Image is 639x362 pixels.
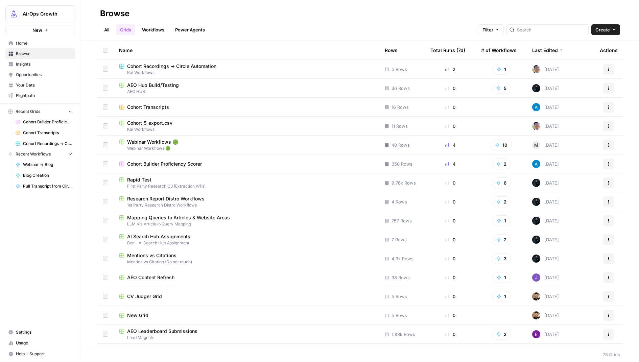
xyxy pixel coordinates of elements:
[492,159,511,169] button: 2
[392,255,413,262] span: 4.3k Rows
[16,151,51,157] span: Recent Workflows
[392,236,407,243] span: 7 Rows
[119,195,374,208] a: Research Report Distro Workflows1st Party Research Distro Workflows
[392,179,416,186] span: 9.76k Rows
[430,85,470,92] div: 0
[532,103,540,111] img: o3cqybgnmipr355j8nz4zpq1mc6x
[392,293,407,300] span: 5 Rows
[16,82,72,88] span: Your Data
[532,122,540,130] img: 99f2gcj60tl1tjps57nny4cf0tt1
[138,24,168,35] a: Workflows
[13,181,75,192] a: Pull Transcript from Circle
[127,63,216,70] span: Cohort Recordings -> Circle Automation
[392,85,410,92] span: 36 Rows
[8,8,20,20] img: AirOps Growth Logo
[532,273,540,282] img: ubsf4auoma5okdcylokeqxbo075l
[532,330,559,338] div: [DATE]
[16,329,72,335] span: Settings
[127,214,230,221] span: Mapping Queries to Articles & Website Areas
[492,215,511,226] button: 1
[534,142,538,148] span: M
[430,274,470,281] div: 0
[430,255,470,262] div: 0
[430,41,465,59] div: Total Runs (7d)
[119,328,374,341] a: AEO Leaderboard SubmissionsLead Magnets
[119,104,374,111] a: Cohort Transcripts
[392,274,410,281] span: 38 Rows
[127,233,190,240] span: AI Search Hub Assignments
[171,24,209,35] a: Power Agents
[5,38,75,49] a: Home
[32,27,42,33] span: New
[23,162,72,168] span: Webinar -> Blog
[430,66,470,73] div: 2
[127,347,209,354] span: Best Social Post Generator Ever Grid
[119,252,374,265] a: Mentions vs CitationsMention vs Citation (Do not touch)
[23,130,72,136] span: Cohort Transcripts
[430,236,470,243] div: 0
[119,41,374,59] div: Name
[532,103,559,111] div: [DATE]
[13,127,75,138] a: Cohort Transcripts
[127,312,148,319] span: New Grid
[532,292,559,300] div: [DATE]
[532,141,559,149] div: [DATE]
[119,161,374,167] a: Cohort Builder Proficiency Scorer
[119,293,374,300] a: CV Judger Grid
[492,253,511,264] button: 3
[532,217,559,225] div: [DATE]
[492,196,511,207] button: 2
[430,179,470,186] div: 0
[127,176,151,183] span: Rapid Test
[430,161,470,167] div: 4
[392,142,410,148] span: 40 Rows
[119,82,374,95] a: AEO Hub Build/TestingAEO HUB
[532,292,540,300] img: 36rz0nf6lyfqsoxlb67712aiq2cf
[119,176,374,189] a: Rapid TestFirst Party Research Q3 (Extraction WFs)
[119,63,374,76] a: Cohort Recordings -> Circle AutomationKai Workflows
[591,24,620,35] button: Create
[127,120,172,126] span: Cohort_5_export.csv
[5,149,75,159] button: Recent Workflows
[119,347,374,360] a: Best Social Post Generator Ever GridSocial 📱
[5,106,75,117] button: Recent Grids
[430,331,470,338] div: 0
[119,89,374,95] span: AEO HUB
[392,161,412,167] span: 350 Rows
[119,233,374,246] a: AI Search Hub AssignmentsBen - AI Search Hub Assignment
[492,329,511,340] button: 2
[16,351,72,357] span: Help + Support
[532,179,540,187] img: mae98n22be7w2flmvint2g1h8u9g
[5,338,75,348] a: Usage
[23,10,64,17] span: AirOps Growth
[595,26,610,33] span: Create
[5,348,75,359] button: Help + Support
[532,41,563,59] div: Last Edited
[127,161,202,167] span: Cohort Builder Proficiency Scorer
[603,351,620,358] div: 78 Grids
[482,26,493,33] span: Filter
[127,195,205,202] span: Research Report Distro Workflows
[392,198,407,205] span: 4 Rows
[13,138,75,149] a: Cohort Recordings -> Circle Automation
[127,139,178,145] span: Webinar Workflows 🟢
[5,69,75,80] a: Opportunities
[481,41,517,59] div: # of Workflows
[119,126,374,132] span: Kai Workflows
[392,66,407,73] span: 5 Rows
[532,255,559,263] div: [DATE]
[16,93,72,99] span: Flightpath
[430,312,470,319] div: 0
[430,293,470,300] div: 0
[119,240,374,246] span: Ben - AI Search Hub Assignment
[16,72,72,78] span: Opportunities
[119,259,374,265] span: Mention vs Citation (Do not touch)
[392,104,409,111] span: 16 Rows
[517,26,586,33] input: Search
[127,104,169,111] span: Cohort Transcripts
[385,41,398,59] div: Rows
[392,217,412,224] span: 757 Rows
[5,327,75,338] a: Settings
[478,24,504,35] button: Filter
[127,82,179,89] span: AEO Hub Build/Testing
